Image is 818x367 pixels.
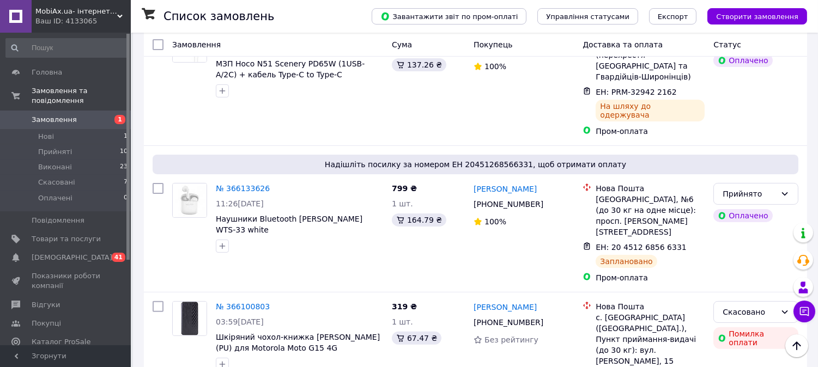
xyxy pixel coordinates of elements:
[216,333,380,352] a: Шкіряний чохол-книжка [PERSON_NAME] (PU) для Motorola Moto G15 4G
[38,193,72,203] span: Оплачені
[713,54,772,67] div: Оплачено
[32,86,131,106] span: Замовлення та повідомлення
[596,194,705,237] div: [GEOGRAPHIC_DATA], №6 (до 30 кг на одне місце): просп. [PERSON_NAME][STREET_ADDRESS]
[474,302,537,313] a: [PERSON_NAME]
[216,199,264,208] span: 11:26[DATE]
[392,40,412,49] span: Cума
[707,8,807,25] button: Створити замовлення
[392,332,441,345] div: 67.47 ₴
[392,199,413,208] span: 1 шт.
[596,301,705,312] div: Нова Пошта
[124,132,128,142] span: 1
[471,315,546,330] div: [PHONE_NUMBER]
[596,126,705,137] div: Пром-оплата
[32,115,77,125] span: Замовлення
[474,183,537,194] a: [PERSON_NAME]
[658,13,688,21] span: Експорт
[583,40,663,49] span: Доставка та оплата
[596,272,705,283] div: Пром-оплата
[793,301,815,322] button: Чат з покупцем
[5,38,129,58] input: Пошук
[157,159,794,170] span: Надішліть посилку за номером ЕН 20451268566331, щоб отримати оплату
[163,10,274,23] h1: Список замовлень
[32,337,90,347] span: Каталог ProSale
[392,58,446,71] div: 137.26 ₴
[38,162,72,172] span: Виконані
[112,253,125,262] span: 41
[216,317,264,326] span: 03:59[DATE]
[32,319,61,328] span: Покупці
[484,62,506,71] span: 100%
[32,300,60,310] span: Відгуки
[216,215,362,234] a: Наушники Bluetooth [PERSON_NAME] WTS-33 white
[716,13,798,21] span: Створити замовлення
[35,16,131,26] div: Ваш ID: 4133065
[392,213,446,227] div: 164.79 ₴
[124,178,128,187] span: 7
[596,255,657,268] div: Заплановано
[484,217,506,226] span: 100%
[471,197,546,212] div: [PHONE_NUMBER]
[172,183,207,218] a: Фото товару
[596,88,676,96] span: ЕН: PRM-32942 2162
[723,188,776,200] div: Прийнято
[120,162,128,172] span: 23
[696,11,807,20] a: Створити замовлення
[120,147,128,157] span: 10
[474,40,512,49] span: Покупець
[32,216,84,225] span: Повідомлення
[216,302,270,311] a: № 366100803
[713,327,798,349] div: Помилка оплати
[32,234,101,244] span: Товари та послуги
[596,312,705,366] div: с. [GEOGRAPHIC_DATA] ([GEOGRAPHIC_DATA].), Пункт приймання-видачі (до 30 кг): вул. [PERSON_NAME], 15
[172,40,221,49] span: Замовлення
[713,40,741,49] span: Статус
[32,271,101,291] span: Показники роботи компанії
[537,8,638,25] button: Управління статусами
[380,11,518,21] span: Завантажити звіт по пром-оплаті
[216,59,365,79] a: МЗП Hoco N51 Scenery PD65W (1USB-A/2C) + кабель Type-C to Type-C
[596,100,705,121] div: На шляху до одержувача
[392,302,417,311] span: 319 ₴
[32,68,62,77] span: Головна
[114,115,125,124] span: 1
[38,147,72,157] span: Прийняті
[173,302,207,335] img: Фото товару
[392,184,417,193] span: 799 ₴
[173,183,207,217] img: Фото товару
[216,184,270,193] a: № 366133626
[785,334,808,357] button: Наверх
[32,253,112,262] span: [DEMOGRAPHIC_DATA]
[596,243,687,252] span: ЕН: 20 4512 6856 6331
[38,132,54,142] span: Нові
[713,209,772,222] div: Оплачено
[546,13,629,21] span: Управління статусами
[372,8,526,25] button: Завантажити звіт по пром-оплаті
[38,178,75,187] span: Скасовані
[723,306,776,318] div: Скасовано
[484,335,538,344] span: Без рейтингу
[649,8,697,25] button: Експорт
[172,301,207,336] a: Фото товару
[596,39,705,82] div: [STREET_ADDRESS], (перехрестя [GEOGRAPHIC_DATA] та Гвардійців-Широнінців)
[596,183,705,194] div: Нова Пошта
[124,193,128,203] span: 0
[392,317,413,326] span: 1 шт.
[35,7,117,16] span: MobiAx.ua- інтернет-магазин мобільних аксесуарів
